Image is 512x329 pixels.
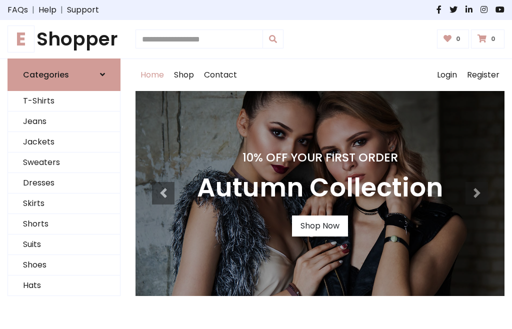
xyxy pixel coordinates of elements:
a: Hats [8,275,120,296]
a: T-Shirts [8,91,120,111]
h6: Categories [23,70,69,79]
a: Suits [8,234,120,255]
a: Support [67,4,99,16]
h1: Shopper [7,28,120,50]
a: FAQs [7,4,28,16]
a: 0 [437,29,469,48]
a: Categories [7,58,120,91]
a: Contact [199,59,242,91]
a: Shop Now [292,215,348,236]
a: Help [38,4,56,16]
a: Shorts [8,214,120,234]
a: Jackets [8,132,120,152]
a: Shop [169,59,199,91]
a: Register [462,59,504,91]
h4: 10% Off Your First Order [197,150,443,164]
span: E [7,25,34,52]
a: Login [432,59,462,91]
a: Home [135,59,169,91]
a: Dresses [8,173,120,193]
a: Sweaters [8,152,120,173]
span: 0 [488,34,498,43]
span: 0 [453,34,463,43]
span: | [56,4,67,16]
a: Skirts [8,193,120,214]
a: 0 [471,29,504,48]
a: Shoes [8,255,120,275]
span: | [28,4,38,16]
h3: Autumn Collection [197,172,443,203]
a: Jeans [8,111,120,132]
a: EShopper [7,28,120,50]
